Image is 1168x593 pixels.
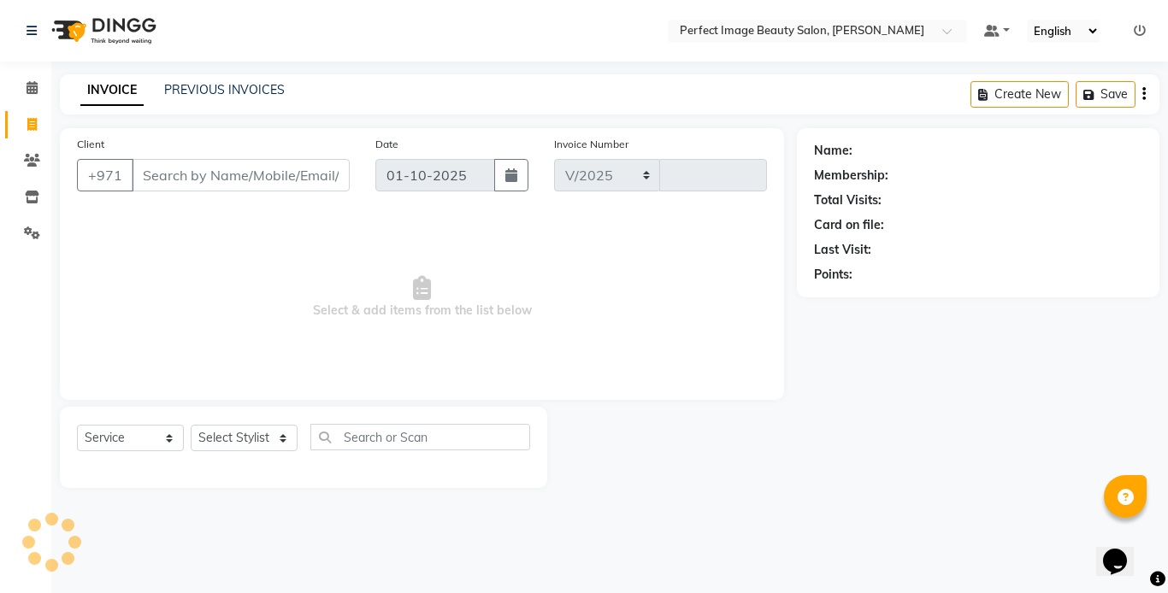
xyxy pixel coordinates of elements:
[44,7,161,55] img: logo
[554,137,628,152] label: Invoice Number
[814,241,871,259] div: Last Visit:
[375,137,398,152] label: Date
[310,424,530,450] input: Search or Scan
[814,266,852,284] div: Points:
[77,137,104,152] label: Client
[1096,525,1151,576] iframe: chat widget
[814,167,888,185] div: Membership:
[77,159,133,191] button: +971
[132,159,350,191] input: Search by Name/Mobile/Email/Code
[814,191,882,209] div: Total Visits:
[164,82,285,97] a: PREVIOUS INVOICES
[1076,81,1136,108] button: Save
[814,142,852,160] div: Name:
[77,212,767,383] span: Select & add items from the list below
[814,216,884,234] div: Card on file:
[80,75,144,106] a: INVOICE
[970,81,1069,108] button: Create New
